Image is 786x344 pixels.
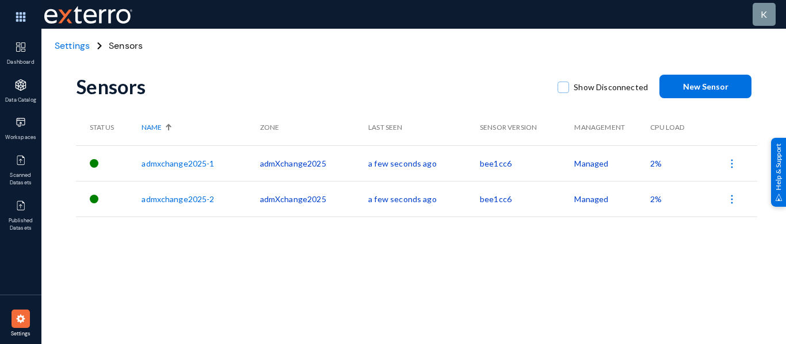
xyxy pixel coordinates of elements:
th: Zone [260,110,369,145]
th: CPU Load [650,110,701,145]
span: Scanned Datasets [2,172,40,187]
img: exterro-work-mark.svg [44,6,132,24]
span: k [761,9,767,20]
img: icon-workspace.svg [15,117,26,128]
img: icon-applications.svg [15,79,26,91]
th: Management [574,110,650,145]
img: icon-dashboard.svg [15,41,26,53]
span: 2% [650,194,662,204]
td: admXchange2025 [260,181,369,217]
button: New Sensor [659,75,751,98]
img: icon-more.svg [726,194,738,205]
div: Sensors [76,75,546,98]
img: icon-settings.svg [15,313,26,324]
img: icon-published.svg [15,200,26,211]
span: Settings [2,330,40,338]
div: Name [142,122,254,133]
span: Name [142,122,162,133]
span: Exterro [41,3,131,26]
td: admXchange2025 [260,145,369,181]
span: Published Datasets [2,217,40,233]
img: app launcher [3,5,38,29]
div: Help & Support [771,137,786,206]
td: Managed [574,145,650,181]
td: a few seconds ago [368,145,480,181]
span: Workspaces [2,134,40,142]
th: Status [76,110,142,145]
td: a few seconds ago [368,181,480,217]
span: New Sensor [683,82,728,91]
span: Settings [55,40,90,52]
span: Show Disconnected [574,79,648,96]
div: k [761,7,767,21]
a: admxchange2025-2 [142,194,214,204]
img: help_support.svg [775,194,783,201]
span: 2% [650,159,662,168]
span: Data Catalog [2,96,40,105]
span: Dashboard [2,59,40,67]
img: icon-more.svg [726,158,738,169]
td: bee1cc6 [480,181,574,217]
th: Last Seen [368,110,480,145]
img: icon-published.svg [15,154,26,166]
td: bee1cc6 [480,145,574,181]
td: Managed [574,181,650,217]
a: admxchange2025-1 [142,159,214,168]
th: Sensor Version [480,110,574,145]
span: Sensors [109,39,143,53]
